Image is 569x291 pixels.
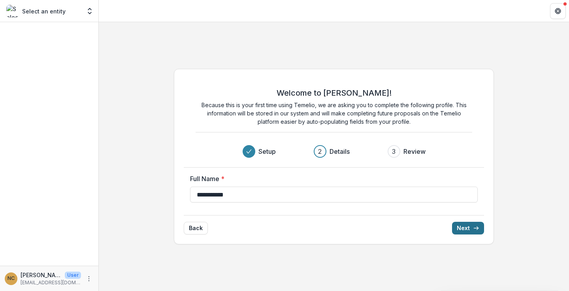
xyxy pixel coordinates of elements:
h3: Details [330,147,350,156]
h2: Welcome to [PERSON_NAME]! [277,88,392,98]
div: 2 [318,147,322,156]
div: Nancy Cohen [8,276,15,281]
button: Open entity switcher [84,3,95,19]
p: Select an entity [22,7,66,15]
img: Select an entity [6,5,19,17]
button: More [84,274,94,283]
p: [EMAIL_ADDRESS][DOMAIN_NAME] [21,279,81,286]
p: Because this is your first time using Temelio, we are asking you to complete the following profil... [196,101,472,126]
button: Next [452,222,484,234]
div: Progress [243,145,426,158]
div: 3 [392,147,396,156]
button: Back [184,222,208,234]
label: Full Name [190,174,473,183]
p: User [65,272,81,279]
h3: Setup [258,147,276,156]
p: [PERSON_NAME] [21,271,62,279]
button: Get Help [550,3,566,19]
h3: Review [403,147,426,156]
